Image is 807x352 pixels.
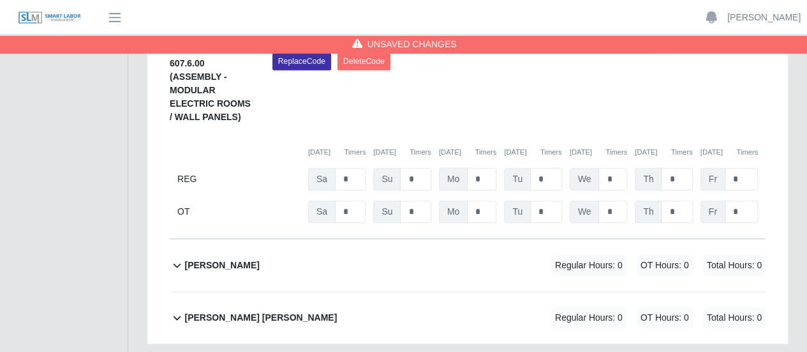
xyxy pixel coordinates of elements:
span: Fr [700,201,725,223]
span: Mo [439,201,468,223]
span: Fr [700,168,725,190]
div: [DATE] [504,147,561,158]
span: Th [635,168,662,190]
span: Su [373,168,401,190]
span: Tu [504,201,531,223]
span: Sa [308,201,336,223]
div: [DATE] [570,147,627,158]
span: Regular Hours: 0 [551,255,626,276]
span: Sa [308,168,336,190]
div: [DATE] [439,147,496,158]
span: We [570,168,600,190]
div: OT [177,201,300,223]
div: [DATE] [700,147,758,158]
div: REG [177,168,300,190]
a: [PERSON_NAME] [727,11,801,24]
span: Total Hours: 0 [703,307,766,328]
span: OT Hours: 0 [637,307,693,328]
button: Timers [736,147,758,158]
b: [PERSON_NAME] [PERSON_NAME] [184,311,337,325]
span: Mo [439,168,468,190]
button: DeleteCode [337,52,390,70]
button: Timers [344,147,366,158]
button: Timers [605,147,627,158]
button: ReplaceCode [272,52,331,70]
span: Total Hours: 0 [703,255,766,276]
span: Th [635,201,662,223]
button: [PERSON_NAME] [PERSON_NAME] Regular Hours: 0 OT Hours: 0 Total Hours: 0 [170,292,766,344]
button: Timers [540,147,562,158]
b: 607.6.00 (ASSEMBLY - MODULAR ELECTRIC ROOMS / WALL PANELS) [170,58,251,122]
b: [PERSON_NAME] [184,259,259,272]
span: Tu [504,168,531,190]
span: Su [373,201,401,223]
span: OT Hours: 0 [637,255,693,276]
div: [DATE] [635,147,692,158]
div: [DATE] [373,147,431,158]
button: Timers [671,147,693,158]
span: Unsaved Changes [367,38,457,50]
div: [DATE] [308,147,366,158]
span: We [570,201,600,223]
button: Timers [475,147,496,158]
img: SLM Logo [18,11,82,25]
button: [PERSON_NAME] Regular Hours: 0 OT Hours: 0 Total Hours: 0 [170,240,766,291]
button: Timers [410,147,431,158]
span: Regular Hours: 0 [551,307,626,328]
